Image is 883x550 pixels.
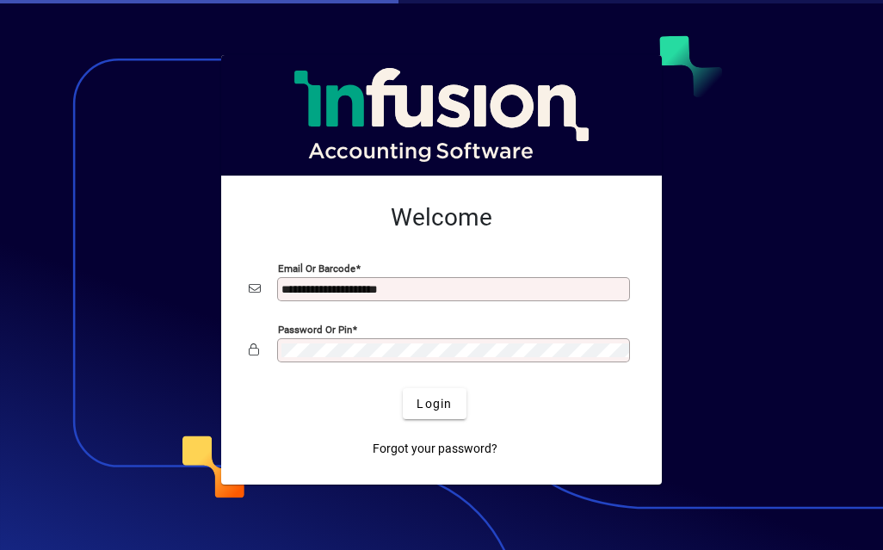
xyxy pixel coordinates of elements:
h2: Welcome [249,203,634,232]
mat-label: Email or Barcode [278,263,355,275]
button: Login [403,388,466,419]
span: Forgot your password? [373,440,497,458]
a: Forgot your password? [366,433,504,464]
span: Login [417,395,452,413]
mat-label: Password or Pin [278,324,352,336]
